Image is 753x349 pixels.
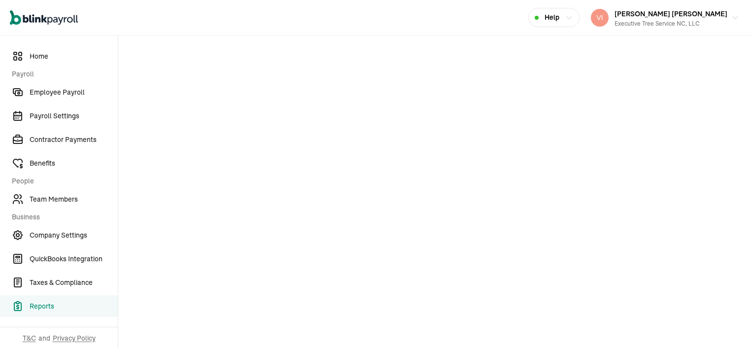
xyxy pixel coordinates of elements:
[12,212,112,222] span: Business
[704,302,753,349] iframe: Chat Widget
[12,176,112,186] span: People
[30,254,118,264] span: QuickBooks Integration
[53,333,96,343] span: Privacy Policy
[30,194,118,205] span: Team Members
[30,301,118,312] span: Reports
[528,8,580,27] button: Help
[10,3,78,32] nav: Global
[30,87,118,98] span: Employee Payroll
[545,12,559,23] span: Help
[587,5,743,30] button: [PERSON_NAME] [PERSON_NAME]Executive Tree Service NC, LLC
[23,333,36,343] span: T&C
[615,9,727,18] span: [PERSON_NAME] [PERSON_NAME]
[30,230,118,241] span: Company Settings
[30,111,118,121] span: Payroll Settings
[615,19,727,28] div: Executive Tree Service NC, LLC
[30,51,118,62] span: Home
[12,69,112,79] span: Payroll
[30,135,118,145] span: Contractor Payments
[30,278,118,288] span: Taxes & Compliance
[30,158,118,169] span: Benefits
